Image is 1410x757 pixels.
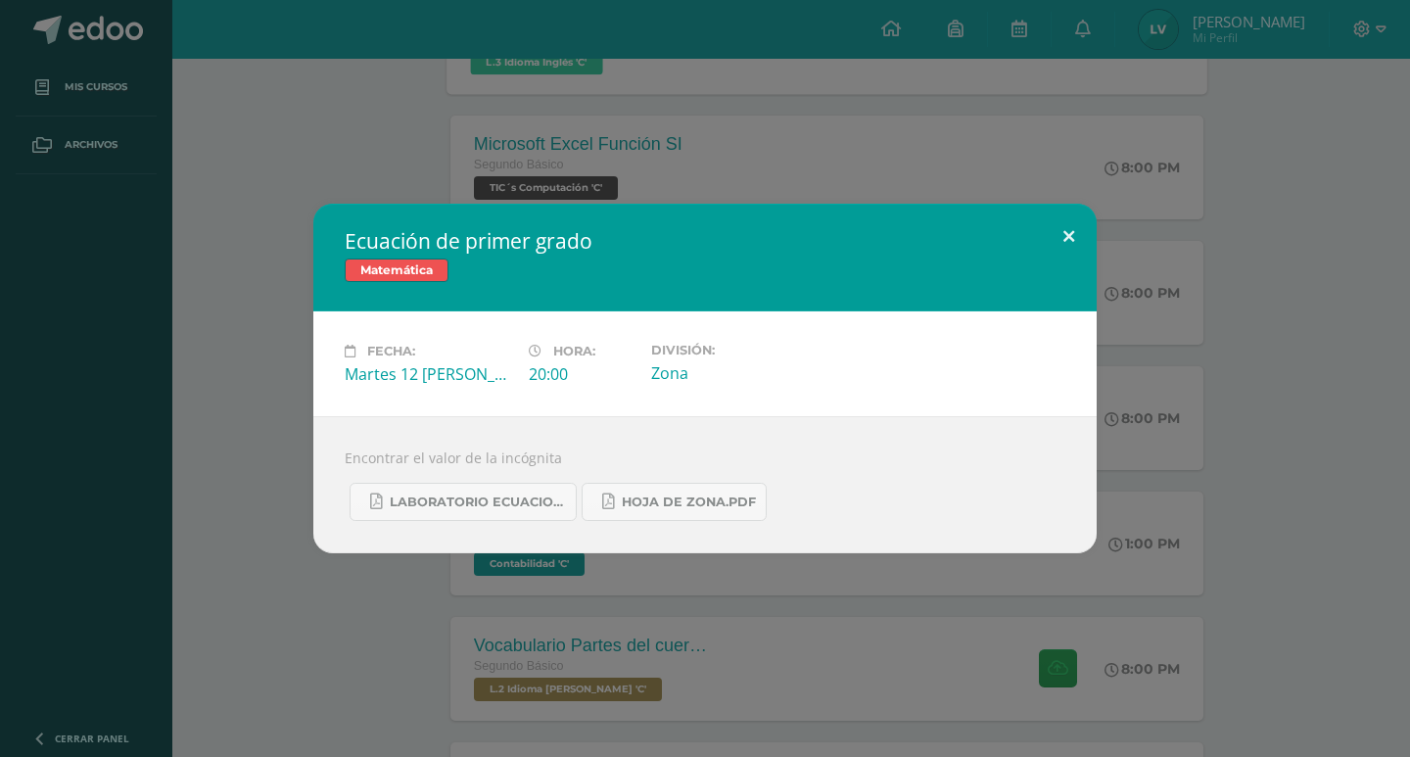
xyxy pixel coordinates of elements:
[651,362,820,384] div: Zona
[350,483,577,521] a: Laboratorio ecuaciones.pdf
[367,344,415,358] span: Fecha:
[390,495,566,510] span: Laboratorio ecuaciones.pdf
[529,363,635,385] div: 20:00
[345,227,1065,255] h2: Ecuación de primer grado
[345,259,448,282] span: Matemática
[622,495,756,510] span: Hoja de zona.pdf
[553,344,595,358] span: Hora:
[313,416,1097,553] div: Encontrar el valor de la incógnita
[582,483,767,521] a: Hoja de zona.pdf
[345,363,513,385] div: Martes 12 [PERSON_NAME]
[1041,204,1097,270] button: Close (Esc)
[651,343,820,357] label: División:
